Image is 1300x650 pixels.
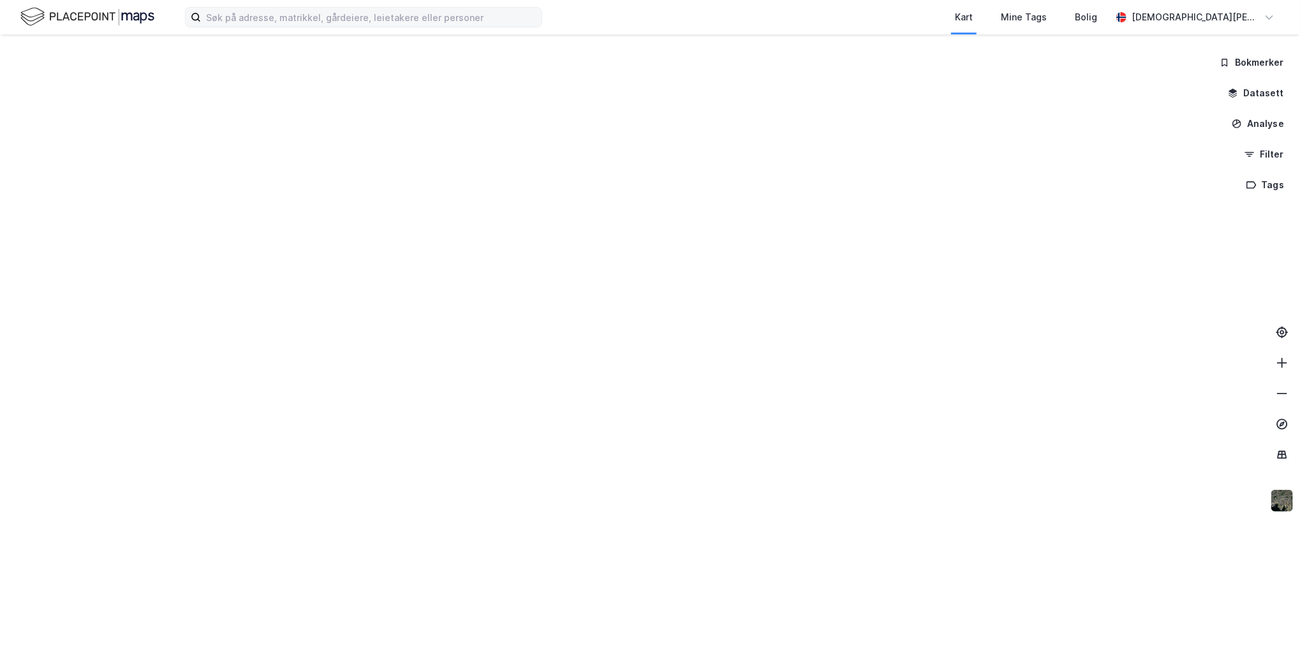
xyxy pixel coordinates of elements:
img: logo.f888ab2527a4732fd821a326f86c7f29.svg [20,6,154,28]
div: Mine Tags [1001,10,1047,25]
input: Søk på adresse, matrikkel, gårdeiere, leietakere eller personer [201,8,542,27]
div: Kart [955,10,973,25]
div: Bolig [1075,10,1097,25]
iframe: Chat Widget [1236,589,1300,650]
div: [DEMOGRAPHIC_DATA][PERSON_NAME] [1132,10,1259,25]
